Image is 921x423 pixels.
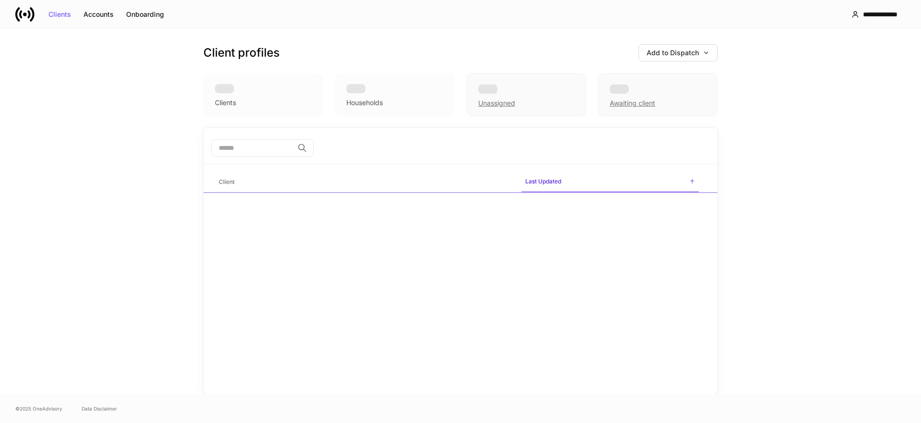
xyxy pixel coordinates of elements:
div: Unassigned [478,98,515,108]
h6: Last Updated [525,177,561,186]
h6: Client [219,177,235,186]
div: Awaiting client [610,98,655,108]
button: Add to Dispatch [638,44,718,61]
button: Accounts [77,7,120,22]
h3: Client profiles [203,45,280,60]
a: Data Disclaimer [82,405,117,412]
span: © 2025 OneAdvisory [15,405,62,412]
button: Onboarding [120,7,170,22]
div: Onboarding [126,11,164,18]
div: Add to Dispatch [647,49,709,56]
button: Clients [42,7,77,22]
span: Last Updated [521,172,699,193]
div: Clients [48,11,71,18]
div: Households [346,98,383,108]
div: Clients [215,98,236,108]
div: Awaiting client [598,73,718,116]
div: Accounts [83,11,114,18]
span: Client [215,172,514,192]
div: Unassigned [466,73,586,116]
